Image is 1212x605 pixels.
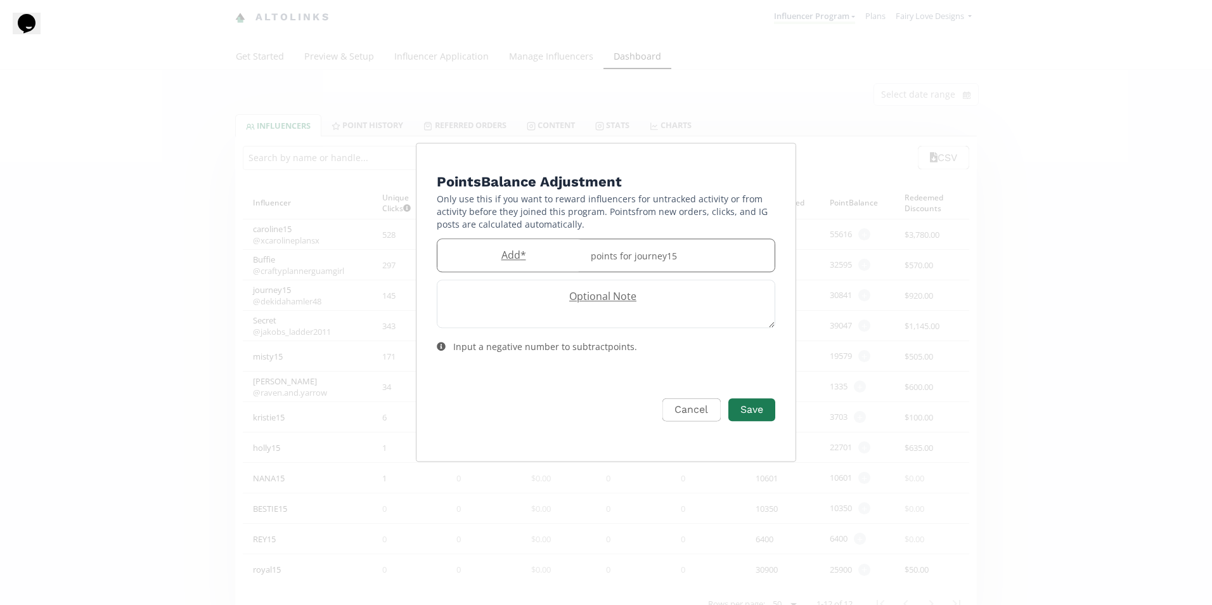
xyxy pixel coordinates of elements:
div: Edit Program [416,143,796,462]
div: Input a negative number to subtract points . [453,341,637,353]
p: Only use this if you want to reward influencers for untracked activity or from activity before th... [437,193,775,231]
label: Optional Note [437,289,762,304]
h4: Points Balance Adjustment [437,171,775,193]
button: Save [728,398,775,422]
button: Cancel [662,398,720,422]
div: points for journey15 [583,239,775,271]
iframe: chat widget [13,13,53,51]
label: Add * [437,248,583,263]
